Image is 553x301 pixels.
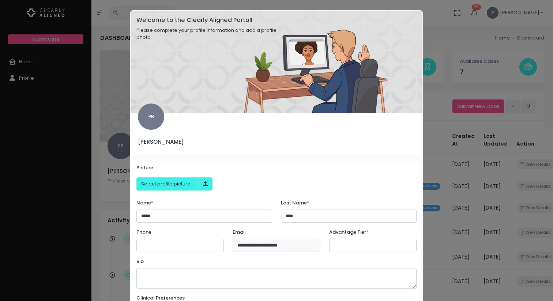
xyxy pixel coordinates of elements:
[233,229,246,236] label: Email
[136,177,212,191] div: File
[198,177,212,191] button: File
[136,258,144,265] label: Bio
[329,229,369,236] label: Advantage Tier
[136,229,151,236] label: Phone
[136,27,286,41] p: Please complete your profile information and add a profile photo.
[136,16,286,24] h5: Welcome to the Clearly Aligned Portal!
[138,104,164,130] span: PB
[138,139,225,145] h5: [PERSON_NAME]
[136,177,199,191] button: File
[136,199,154,207] label: Name
[281,199,309,207] label: Last Name
[136,164,153,172] label: Picture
